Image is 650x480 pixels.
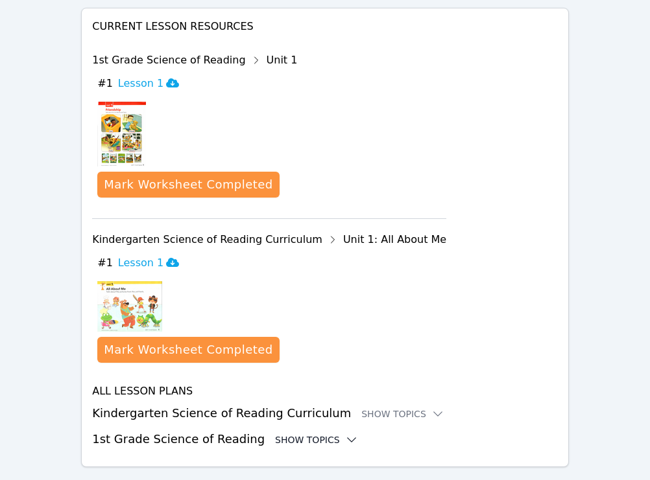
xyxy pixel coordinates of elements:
[92,50,446,71] div: 1st Grade Science of Reading Unit 1
[361,407,444,420] button: Show Topics
[92,430,558,448] h3: 1st Grade Science of Reading
[97,337,279,363] button: Mark Worksheet Completed
[97,255,446,271] button: #1Lesson 1
[97,102,146,166] img: Lesson 1
[97,76,446,91] button: #1Lesson 1
[92,229,446,250] div: Kindergarten Science of Reading Curriculum Unit 1: All About Me
[92,404,558,422] h3: Kindergarten Science of Reading Curriculum
[104,176,272,194] div: Mark Worksheet Completed
[92,383,558,399] h4: All Lesson Plans
[104,341,272,359] div: Mark Worksheet Completed
[97,76,113,91] span: # 1
[118,255,179,271] h3: Lesson 1
[97,255,113,271] span: # 1
[118,76,179,91] h3: Lesson 1
[97,172,279,198] button: Mark Worksheet Completed
[275,433,358,446] button: Show Topics
[97,281,162,332] img: Lesson 1
[92,19,558,34] h4: Current Lesson Resources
